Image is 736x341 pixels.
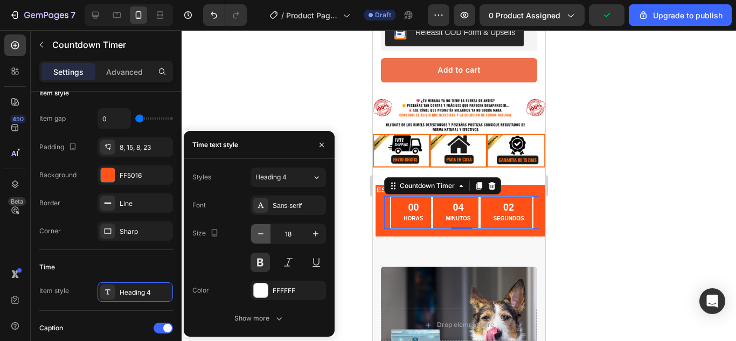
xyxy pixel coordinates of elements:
span: / [281,10,284,21]
div: Drop element here [64,290,121,299]
div: Sharp [120,227,170,236]
button: Show more [192,309,326,328]
iframe: Design area [373,30,545,341]
button: 7 [4,4,80,26]
div: Heading 4 [120,288,170,297]
div: Size [192,226,221,241]
div: Background [39,170,77,180]
p: SEGUNDOS [120,184,151,193]
div: Color [192,286,209,295]
div: Upgrade to publish [638,10,723,21]
span: Heading 4 [255,172,287,182]
p: Countdown Timer [52,38,169,51]
span: 0 product assigned [489,10,560,21]
strong: ESTA OFERTA TERMINA EN : [4,156,101,164]
div: Rich Text Editor. Editing area: main [3,155,175,166]
button: Add to cart [8,28,164,52]
div: Open Intercom Messenger [699,288,725,314]
div: 00 [31,171,50,184]
button: 0 product assigned [480,4,585,26]
div: Line [120,199,170,208]
span: Product Page - [DATE] 17:51:56 [286,10,338,21]
p: Settings [53,66,84,78]
div: Caption [39,323,63,333]
div: Time [39,262,55,272]
button: Upgrade to publish [629,4,732,26]
div: Padding [39,140,79,155]
div: Corner [39,226,61,236]
div: 8, 15, 8, 23 [120,143,170,152]
div: 04 [73,171,98,184]
span: Draft [375,10,391,20]
div: Beta [8,197,26,206]
div: 450 [10,115,26,123]
div: Item gap [39,114,66,123]
div: FF5016 [120,171,170,180]
div: Countdown Timer [25,151,84,161]
p: 7 [71,9,75,22]
button: Heading 4 [251,168,326,187]
p: HORAS [31,184,50,193]
div: Undo/Redo [203,4,247,26]
div: Time text style [192,140,238,150]
div: 02 [120,171,151,184]
div: Show more [234,313,284,324]
p: Advanced [106,66,143,78]
p: MINUTOS [73,184,98,193]
div: Item style [39,286,69,296]
div: Styles [192,172,211,182]
div: Font [192,200,206,210]
div: FFFFFF [273,286,323,296]
div: Sans-serif [273,201,323,211]
div: Border [39,198,60,208]
div: Item style [39,88,69,98]
input: Auto [98,109,130,128]
div: Add to cart [65,34,107,46]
